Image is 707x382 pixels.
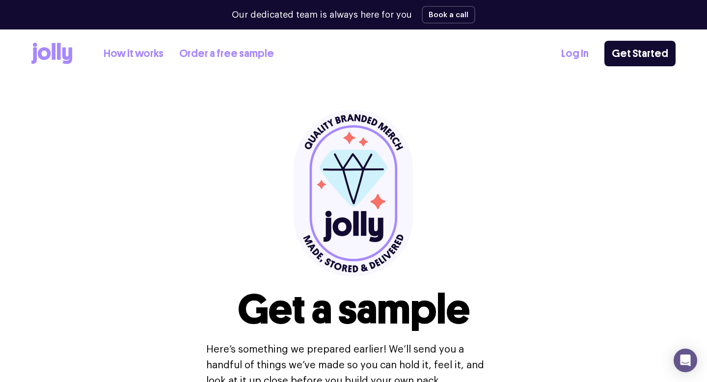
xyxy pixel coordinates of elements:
[604,41,676,66] a: Get Started
[104,46,163,62] a: How it works
[238,289,470,330] h1: Get a sample
[561,46,589,62] a: Log In
[232,8,412,22] p: Our dedicated team is always here for you
[674,349,697,372] div: Open Intercom Messenger
[179,46,274,62] a: Order a free sample
[422,6,475,24] button: Book a call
